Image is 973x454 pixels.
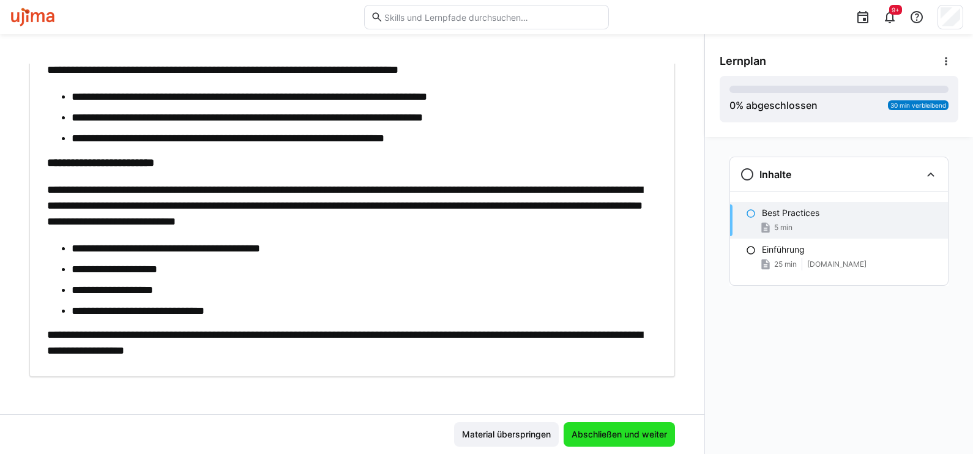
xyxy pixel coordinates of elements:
span: 9+ [892,6,900,13]
button: Abschließen und weiter [564,422,675,447]
h3: Inhalte [759,168,791,180]
div: % abgeschlossen [729,98,818,113]
span: 25 min [774,259,797,269]
span: [DOMAIN_NAME] [807,259,867,269]
button: Material überspringen [454,422,559,447]
input: Skills und Lernpfade durchsuchen… [383,12,602,23]
span: 0 [729,99,736,111]
span: 5 min [774,223,792,233]
span: Abschließen und weiter [570,428,669,441]
p: Best Practices [762,207,819,219]
span: Lernplan [720,54,766,68]
p: Einführung [762,244,805,256]
span: Material überspringen [460,428,553,441]
span: 30 min verbleibend [890,102,946,109]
